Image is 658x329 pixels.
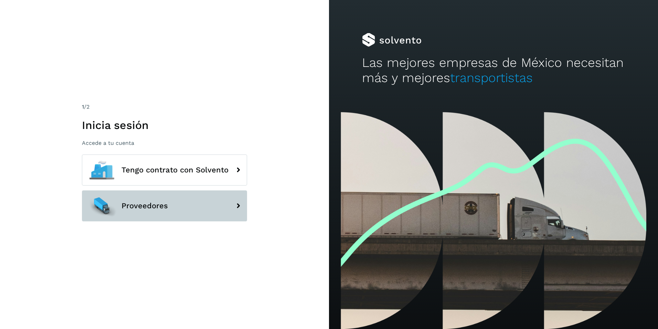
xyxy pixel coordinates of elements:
[121,166,229,174] span: Tengo contrato con Solvento
[82,119,247,132] h1: Inicia sesión
[450,70,533,85] span: transportistas
[362,55,625,86] h2: Las mejores empresas de México necesitan más y mejores
[82,103,247,111] div: /2
[82,140,247,146] p: Accede a tu cuenta
[121,202,168,210] span: Proveedores
[82,190,247,221] button: Proveedores
[82,103,84,110] span: 1
[82,154,247,186] button: Tengo contrato con Solvento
